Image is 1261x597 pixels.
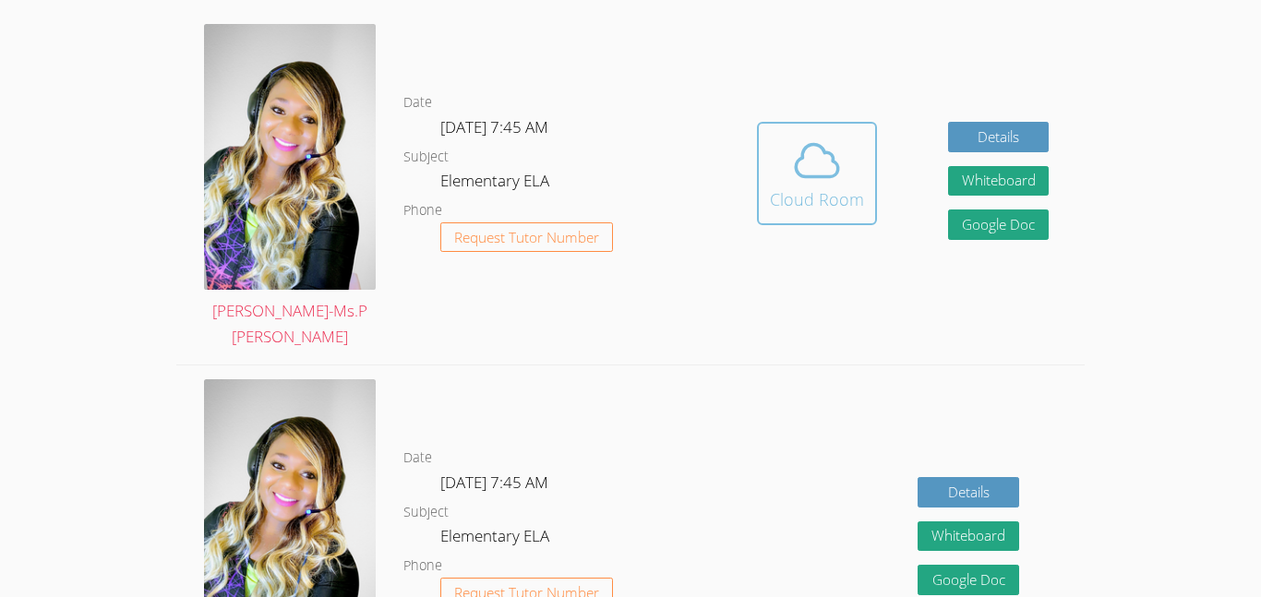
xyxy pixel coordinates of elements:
a: Details [948,122,1050,152]
button: Whiteboard [918,521,1019,552]
span: [DATE] 7:45 AM [440,472,548,493]
dd: Elementary ELA [440,523,553,555]
a: Google Doc [918,565,1019,595]
button: Request Tutor Number [440,222,613,253]
dt: Date [403,91,432,114]
dd: Elementary ELA [440,168,553,199]
dt: Phone [403,199,442,222]
button: Cloud Room [757,122,877,225]
dt: Phone [403,555,442,578]
span: [DATE] 7:45 AM [440,116,548,137]
a: Google Doc [948,209,1050,240]
a: [PERSON_NAME]-Ms.P [PERSON_NAME] [204,24,376,351]
button: Whiteboard [948,166,1050,197]
span: Request Tutor Number [454,231,599,245]
dt: Subject [403,146,449,169]
div: Cloud Room [770,186,864,212]
dt: Date [403,447,432,470]
a: Details [918,477,1019,507]
img: avatar.png [204,24,376,289]
dt: Subject [403,501,449,524]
